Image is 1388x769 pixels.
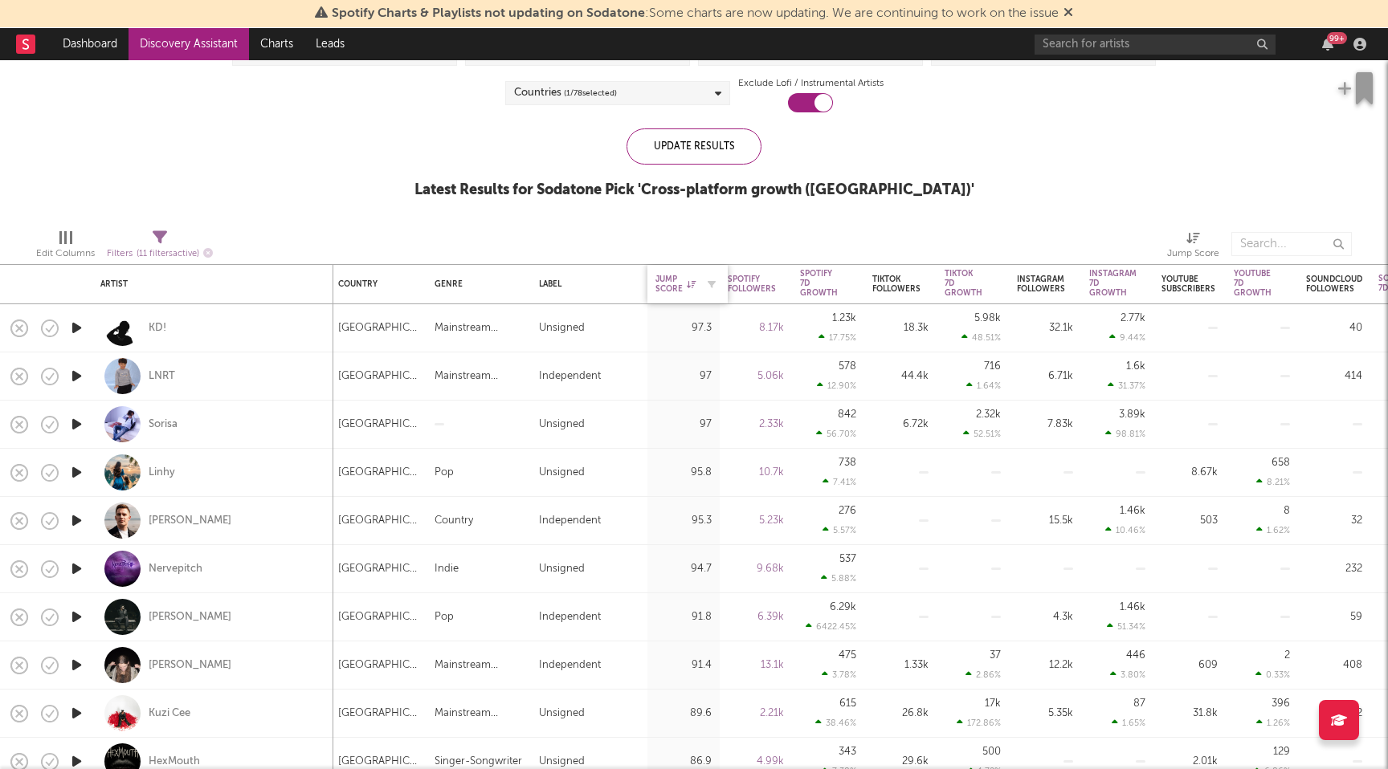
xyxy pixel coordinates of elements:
a: Dashboard [51,28,129,60]
div: 9.44 % [1109,332,1145,343]
div: Mainstream Electronic [435,319,523,338]
div: Independent [539,656,601,675]
div: YouTube Subscribers [1161,275,1215,294]
div: [GEOGRAPHIC_DATA] [338,511,418,531]
div: 7.83k [1017,415,1073,434]
div: Instagram 7D Growth [1089,269,1137,298]
div: 6.72k [872,415,929,434]
div: Spotify Followers [728,275,776,294]
div: 98.81 % [1105,429,1145,439]
div: 2.33k [728,415,784,434]
div: 842 [838,409,856,420]
div: 8 [1284,506,1290,516]
div: 6.39k [728,608,784,627]
div: 97.3 [655,319,712,338]
label: Exclude Lofi / Instrumental Artists [738,74,884,93]
div: 1.23k [832,313,856,323]
div: 8.67k [1161,463,1218,482]
div: Sorisa [149,417,178,432]
a: Linhy [149,466,175,480]
a: [PERSON_NAME] [149,658,231,673]
div: 15.5k [1017,511,1073,531]
a: [PERSON_NAME] [149,610,231,625]
div: Country [338,279,410,289]
div: 5.98k [974,313,1001,323]
div: 95.8 [655,463,712,482]
span: ( 1 / 78 selected) [564,83,617,103]
div: Kuzi Cee [149,706,190,721]
div: Independent [539,608,601,627]
div: Spotify 7D Growth [800,269,838,298]
div: 475 [839,650,856,661]
div: 276 [839,506,856,516]
div: Label [539,279,631,289]
a: HexMouth [149,755,200,769]
div: 5.23k [728,511,784,531]
div: Jump Score [655,275,696,294]
div: 95.3 [655,511,712,531]
a: Nervepitch [149,562,202,576]
button: Filter by Jump Score [704,276,720,292]
div: Country [435,511,473,531]
div: 500 [982,747,1001,757]
div: [GEOGRAPHIC_DATA] [338,415,418,434]
div: Unsigned [539,559,585,579]
input: Search... [1231,232,1352,256]
div: 3.80 % [1110,669,1145,680]
div: Artist [100,279,317,289]
a: LNRT [149,369,175,384]
div: Independent [539,367,601,386]
div: 12.2k [1017,656,1073,675]
div: Soundcloud Followers [1306,275,1362,294]
div: 97 [655,367,712,386]
div: Jump Score [1167,224,1219,271]
div: Pop [435,463,454,482]
div: 129 [1273,747,1290,757]
span: Spotify Charts & Playlists not updating on Sodatone [332,7,645,20]
div: [GEOGRAPHIC_DATA] [338,367,418,386]
div: Mainstream Electronic [435,367,523,386]
div: [GEOGRAPHIC_DATA] [338,608,418,627]
div: 2.77k [1121,313,1145,323]
div: 1.46k [1120,506,1145,516]
div: 537 [839,554,856,564]
span: Dismiss [1063,7,1073,20]
a: Charts [249,28,304,60]
div: 94.7 [655,559,712,579]
div: [GEOGRAPHIC_DATA] [338,463,418,482]
div: Countries [514,83,617,103]
div: 7.41 % [823,477,856,487]
div: 17k [985,698,1001,709]
div: 91.4 [655,656,712,675]
div: 1.6k [1126,361,1145,372]
div: [GEOGRAPHIC_DATA] [338,319,418,338]
div: 2.21k [728,704,784,723]
div: 658 [1272,458,1290,468]
div: 37 [990,650,1001,661]
div: [GEOGRAPHIC_DATA] [338,656,418,675]
div: Independent [539,511,601,531]
div: 609 [1161,656,1218,675]
div: 232 [1306,559,1362,579]
div: 26.8k [872,704,929,723]
div: 3.78 % [822,669,856,680]
div: 17.75 % [819,332,856,343]
div: 99 + [1327,32,1347,44]
div: 578 [839,361,856,372]
div: 1.64 % [966,380,1001,391]
div: Filters [107,244,213,264]
div: 1.65 % [1112,718,1145,728]
div: Edit Columns [36,224,95,271]
div: Indie [435,559,459,579]
div: 5.35k [1017,704,1073,723]
div: Latest Results for Sodatone Pick ' Cross-platform growth ([GEOGRAPHIC_DATA]) ' [414,181,974,200]
div: 738 [839,458,856,468]
div: 1.26 % [1256,718,1290,728]
div: 32 [1306,511,1362,531]
div: 446 [1126,650,1145,661]
div: 51.34 % [1107,621,1145,632]
div: 59 [1306,608,1362,627]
